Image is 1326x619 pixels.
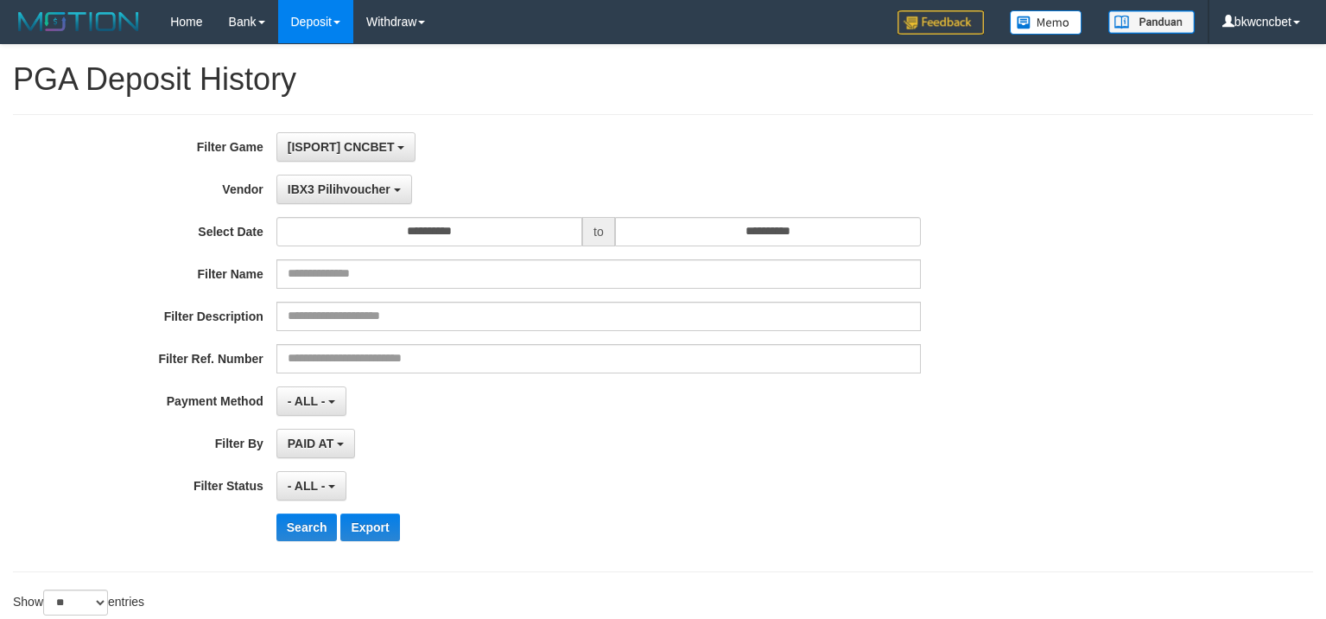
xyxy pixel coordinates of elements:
img: Button%20Memo.svg [1010,10,1082,35]
span: PAID AT [288,437,333,450]
button: Search [276,514,338,541]
span: - ALL - [288,479,326,493]
img: panduan.png [1108,10,1195,34]
span: - ALL - [288,394,326,408]
button: Export [340,514,399,541]
button: - ALL - [276,386,346,416]
img: Feedback.jpg [898,10,984,35]
img: MOTION_logo.png [13,9,144,35]
button: PAID AT [276,429,355,458]
span: IBX3 Pilihvoucher [288,182,390,196]
span: [ISPORT] CNCBET [288,140,395,154]
label: Show entries [13,590,144,616]
button: [ISPORT] CNCBET [276,132,416,162]
span: to [582,217,615,246]
button: - ALL - [276,471,346,501]
select: Showentries [43,590,108,616]
button: IBX3 Pilihvoucher [276,175,412,204]
h1: PGA Deposit History [13,62,1313,97]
